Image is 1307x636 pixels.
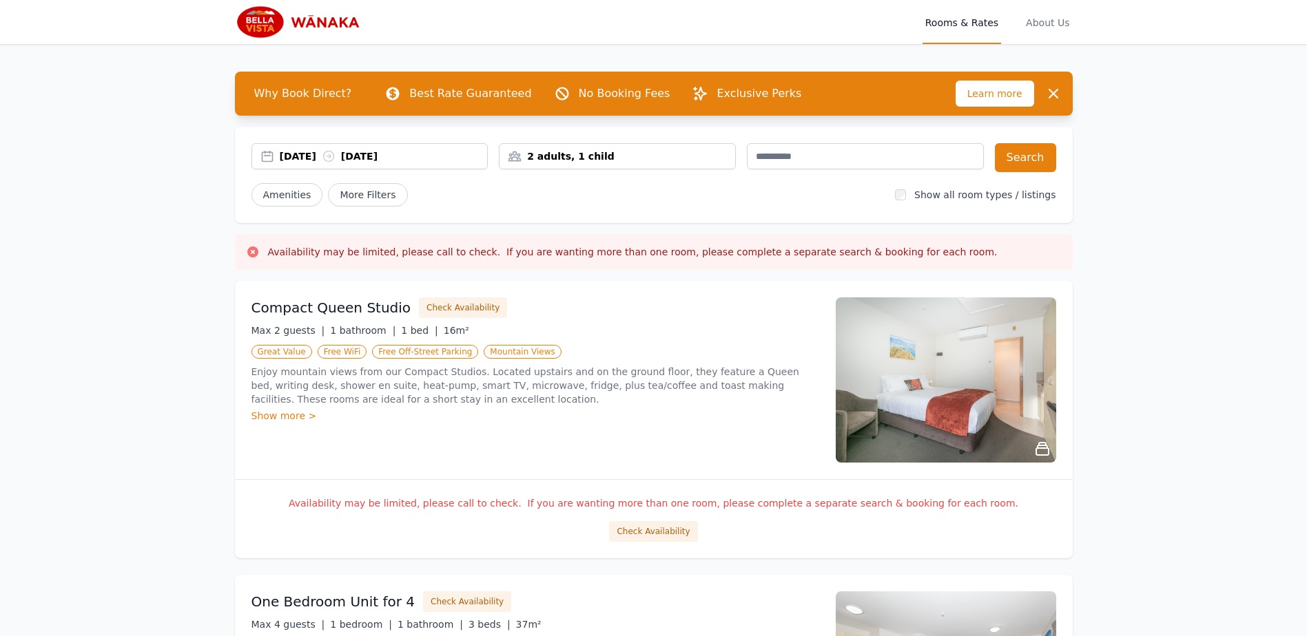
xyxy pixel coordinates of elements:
[251,409,819,423] div: Show more >
[579,85,670,102] p: No Booking Fees
[609,521,697,542] button: Check Availability
[500,149,735,163] div: 2 adults, 1 child
[251,298,411,317] h3: Compact Queen Studio
[956,81,1034,107] span: Learn more
[318,345,367,359] span: Free WiFi
[484,345,561,359] span: Mountain Views
[469,619,511,630] span: 3 beds |
[516,619,542,630] span: 37m²
[914,189,1056,200] label: Show all room types / listings
[330,325,395,336] span: 1 bathroom |
[401,325,438,336] span: 1 bed |
[995,143,1056,172] button: Search
[330,619,392,630] span: 1 bedroom |
[268,245,998,259] h3: Availability may be limited, please call to check. If you are wanting more than one room, please ...
[444,325,469,336] span: 16m²
[280,149,488,163] div: [DATE] [DATE]
[398,619,463,630] span: 1 bathroom |
[243,80,363,107] span: Why Book Direct?
[251,325,325,336] span: Max 2 guests |
[409,85,531,102] p: Best Rate Guaranteed
[372,345,478,359] span: Free Off-Street Parking
[419,297,507,318] button: Check Availability
[251,619,325,630] span: Max 4 guests |
[251,183,323,206] button: Amenities
[235,6,367,39] img: Bella Vista Wanaka
[328,183,407,206] span: More Filters
[717,85,801,102] p: Exclusive Perks
[251,345,312,359] span: Great Value
[423,591,511,612] button: Check Availability
[251,365,819,406] p: Enjoy mountain views from our Compact Studios. Located upstairs and on the ground floor, they fea...
[251,496,1056,510] p: Availability may be limited, please call to check. If you are wanting more than one room, please ...
[251,592,415,611] h3: One Bedroom Unit for 4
